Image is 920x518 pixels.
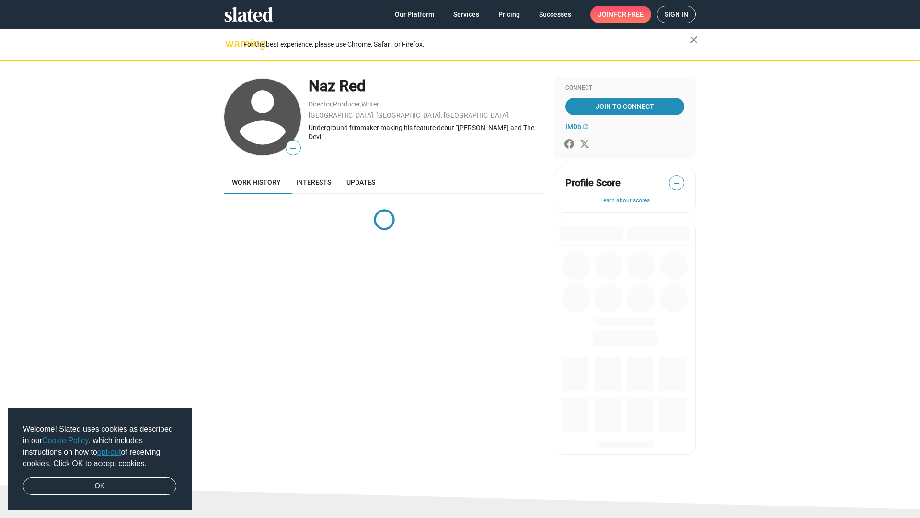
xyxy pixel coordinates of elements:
[531,6,579,23] a: Successes
[598,6,644,23] span: Join
[665,6,688,23] span: Sign in
[360,102,361,107] span: ,
[243,38,690,51] div: For the best experience, please use Chrome, Safari, or Firefox.
[395,6,434,23] span: Our Platform
[491,6,528,23] a: Pricing
[688,34,700,46] mat-icon: close
[567,98,682,115] span: Join To Connect
[453,6,479,23] span: Services
[498,6,520,23] span: Pricing
[446,6,487,23] a: Services
[288,171,339,194] a: Interests
[583,124,588,129] mat-icon: open_in_new
[224,171,288,194] a: Work history
[23,424,176,470] span: Welcome! Slated uses cookies as described in our , which includes instructions on how to of recei...
[309,111,508,119] a: [GEOGRAPHIC_DATA], [GEOGRAPHIC_DATA], [GEOGRAPHIC_DATA]
[361,100,379,108] a: Writer
[8,408,192,511] div: cookieconsent
[565,123,581,130] span: IMDb
[296,178,331,186] span: Interests
[23,477,176,495] a: dismiss cookie message
[539,6,571,23] span: Successes
[669,177,684,189] span: —
[565,123,588,130] a: IMDb
[565,177,621,189] span: Profile Score
[346,178,375,186] span: Updates
[387,6,442,23] a: Our Platform
[232,178,281,186] span: Work history
[42,436,89,445] a: Cookie Policy
[565,98,684,115] a: Join To Connect
[333,100,360,108] a: Producer
[309,100,332,108] a: Director
[657,6,696,23] a: Sign in
[97,448,121,456] a: opt-out
[286,142,300,154] span: —
[565,84,684,92] div: Connect
[309,123,544,141] div: Underground filmmaker making his feature debut "[PERSON_NAME] and The Devil".
[339,171,383,194] a: Updates
[613,6,644,23] span: for free
[565,197,684,205] button: Learn about scores
[590,6,651,23] a: Joinfor free
[332,102,333,107] span: ,
[225,38,237,49] mat-icon: warning
[309,76,544,96] div: Naz Red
